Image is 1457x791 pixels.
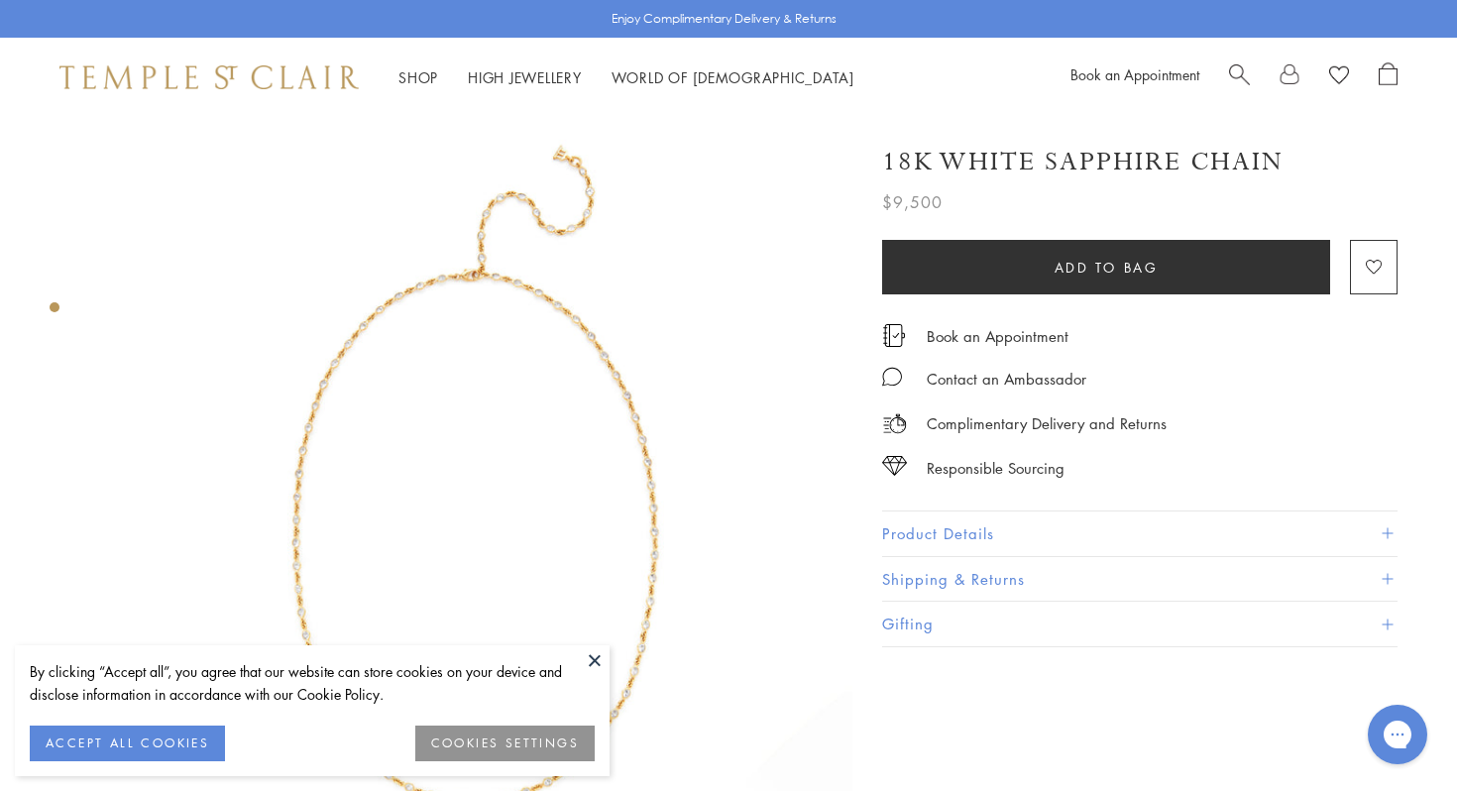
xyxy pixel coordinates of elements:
h1: 18K White Sapphire Chain [882,145,1284,179]
nav: Main navigation [398,65,854,90]
iframe: Gorgias live chat messenger [1358,698,1437,771]
div: Responsible Sourcing [927,456,1065,481]
img: icon_delivery.svg [882,411,907,436]
button: Add to bag [882,240,1330,294]
a: High JewelleryHigh Jewellery [468,67,582,87]
img: MessageIcon-01_2.svg [882,367,902,387]
a: World of [DEMOGRAPHIC_DATA]World of [DEMOGRAPHIC_DATA] [612,67,854,87]
button: COOKIES SETTINGS [415,726,595,761]
p: Enjoy Complimentary Delivery & Returns [612,9,837,29]
a: Open Shopping Bag [1379,62,1398,92]
div: Contact an Ambassador [927,367,1086,392]
a: ShopShop [398,67,438,87]
button: ACCEPT ALL COOKIES [30,726,225,761]
a: Search [1229,62,1250,92]
a: View Wishlist [1329,62,1349,92]
span: $9,500 [882,189,943,215]
img: Temple St. Clair [59,65,359,89]
a: Book an Appointment [1070,64,1199,84]
button: Gifting [882,602,1398,646]
img: icon_appointment.svg [882,324,906,347]
span: Add to bag [1055,257,1159,279]
button: Product Details [882,511,1398,556]
button: Shipping & Returns [882,557,1398,602]
p: Complimentary Delivery and Returns [927,411,1167,436]
a: Book an Appointment [927,325,1068,347]
div: Product gallery navigation [50,297,59,328]
img: icon_sourcing.svg [882,456,907,476]
div: By clicking “Accept all”, you agree that our website can store cookies on your device and disclos... [30,660,595,706]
